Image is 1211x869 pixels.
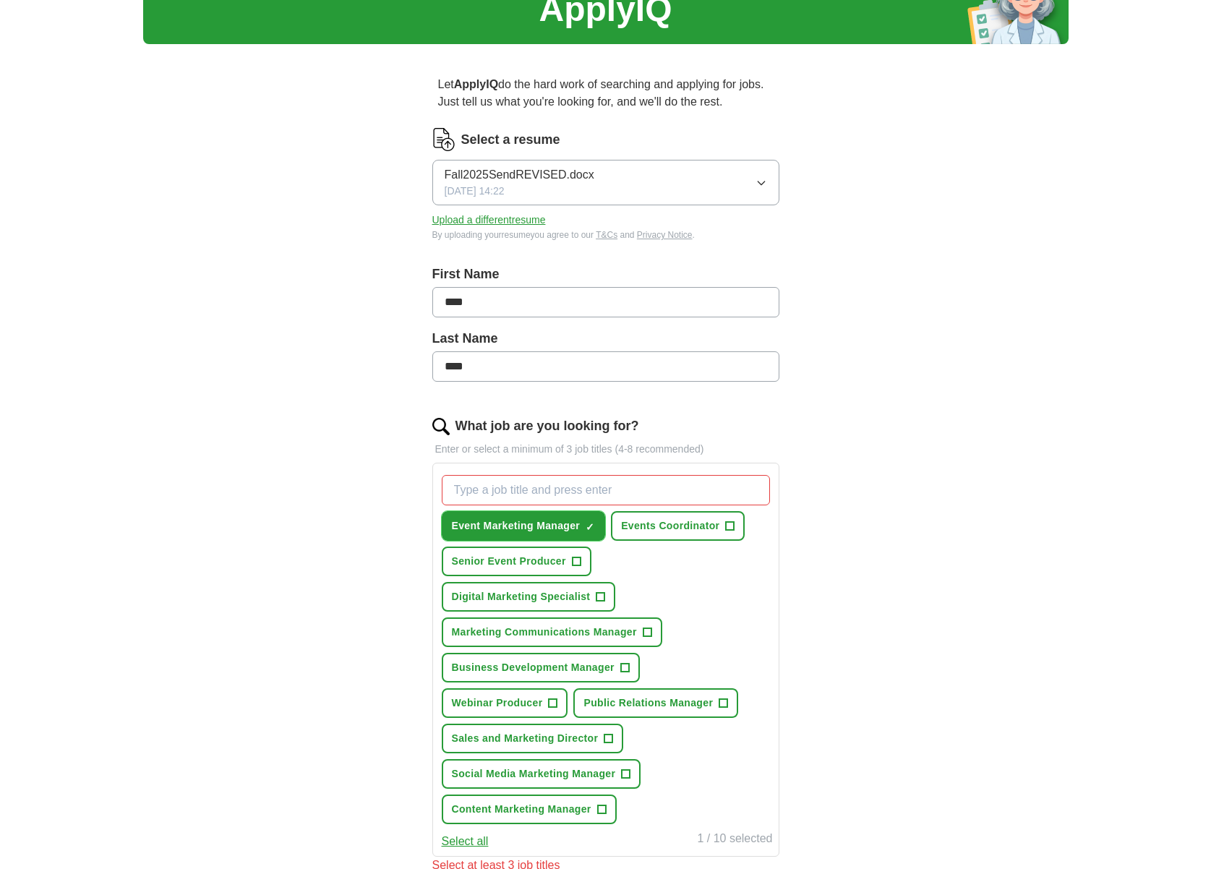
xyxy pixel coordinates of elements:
[455,416,639,436] label: What job are you looking for?
[454,78,498,90] strong: ApplyIQ
[432,128,455,151] img: CV Icon
[573,688,738,718] button: Public Relations Manager
[452,518,581,534] span: Event Marketing Manager
[442,511,606,541] button: Event Marketing Manager✓
[442,617,662,647] button: Marketing Communications Manager
[452,589,591,604] span: Digital Marketing Specialist
[432,70,779,116] p: Let do the hard work of searching and applying for jobs. Just tell us what you're looking for, an...
[586,521,594,533] span: ✓
[442,724,624,753] button: Sales and Marketing Director
[442,833,489,850] button: Select all
[442,759,641,789] button: Social Media Marketing Manager
[442,653,640,682] button: Business Development Manager
[432,213,546,228] button: Upload a differentresume
[452,660,615,675] span: Business Development Manager
[461,130,560,150] label: Select a resume
[621,518,719,534] span: Events Coordinator
[637,230,693,240] a: Privacy Notice
[432,265,779,284] label: First Name
[432,418,450,435] img: search.png
[445,184,505,199] span: [DATE] 14:22
[442,475,770,505] input: Type a job title and press enter
[583,695,713,711] span: Public Relations Manager
[442,795,617,824] button: Content Marketing Manager
[442,688,568,718] button: Webinar Producer
[442,582,616,612] button: Digital Marketing Specialist
[432,228,779,241] div: By uploading your resume you agree to our and .
[432,442,779,457] p: Enter or select a minimum of 3 job titles (4-8 recommended)
[452,625,637,640] span: Marketing Communications Manager
[611,511,745,541] button: Events Coordinator
[452,731,599,746] span: Sales and Marketing Director
[432,329,779,348] label: Last Name
[442,547,591,576] button: Senior Event Producer
[432,160,779,205] button: Fall2025SendREVISED.docx[DATE] 14:22
[452,766,616,782] span: Social Media Marketing Manager
[452,695,543,711] span: Webinar Producer
[452,802,591,817] span: Content Marketing Manager
[596,230,617,240] a: T&Cs
[697,830,772,850] div: 1 / 10 selected
[452,554,566,569] span: Senior Event Producer
[445,166,594,184] span: Fall2025SendREVISED.docx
